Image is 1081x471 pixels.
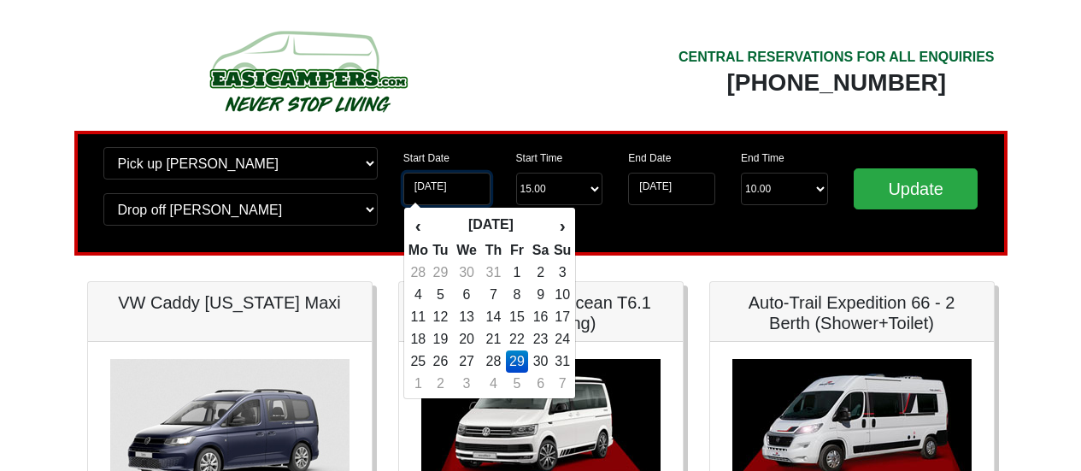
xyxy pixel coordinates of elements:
td: 30 [452,262,481,284]
td: 15 [506,306,529,328]
th: › [553,211,572,240]
td: 14 [481,306,506,328]
label: End Time [741,150,784,166]
td: 1 [408,373,429,395]
img: campers-checkout-logo.png [145,24,470,118]
td: 31 [481,262,506,284]
label: End Date [628,150,671,166]
th: Fr [506,239,529,262]
th: Th [481,239,506,262]
th: We [452,239,481,262]
div: [PHONE_NUMBER] [679,68,995,98]
td: 18 [408,328,429,350]
td: 16 [528,306,553,328]
td: 12 [429,306,452,328]
td: 8 [506,284,529,306]
td: 2 [528,262,553,284]
td: 26 [429,350,452,373]
h5: VW Caddy [US_STATE] Maxi [105,292,355,313]
th: Tu [429,239,452,262]
td: 10 [553,284,572,306]
td: 1 [506,262,529,284]
td: 28 [481,350,506,373]
td: 5 [506,373,529,395]
td: 4 [481,373,506,395]
th: Su [553,239,572,262]
label: Start Time [516,150,563,166]
td: 22 [506,328,529,350]
td: 4 [408,284,429,306]
td: 2 [429,373,452,395]
td: 17 [553,306,572,328]
h5: Auto-Trail Expedition 66 - 2 Berth (Shower+Toilet) [727,292,977,333]
td: 7 [553,373,572,395]
th: [DATE] [429,211,553,240]
td: 21 [481,328,506,350]
td: 31 [553,350,572,373]
td: 7 [481,284,506,306]
th: ‹ [408,211,429,240]
th: Mo [408,239,429,262]
td: 3 [452,373,481,395]
td: 9 [528,284,553,306]
td: 27 [452,350,481,373]
td: 30 [528,350,553,373]
td: 29 [429,262,452,284]
td: 20 [452,328,481,350]
td: 3 [553,262,572,284]
td: 23 [528,328,553,350]
td: 6 [452,284,481,306]
input: Start Date [403,173,491,205]
td: 24 [553,328,572,350]
td: 13 [452,306,481,328]
td: 25 [408,350,429,373]
td: 6 [528,373,553,395]
th: Sa [528,239,553,262]
td: 28 [408,262,429,284]
div: CENTRAL RESERVATIONS FOR ALL ENQUIRIES [679,47,995,68]
input: Return Date [628,173,715,205]
td: 19 [429,328,452,350]
input: Update [854,168,978,209]
td: 11 [408,306,429,328]
td: 5 [429,284,452,306]
label: Start Date [403,150,449,166]
td: 29 [506,350,529,373]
